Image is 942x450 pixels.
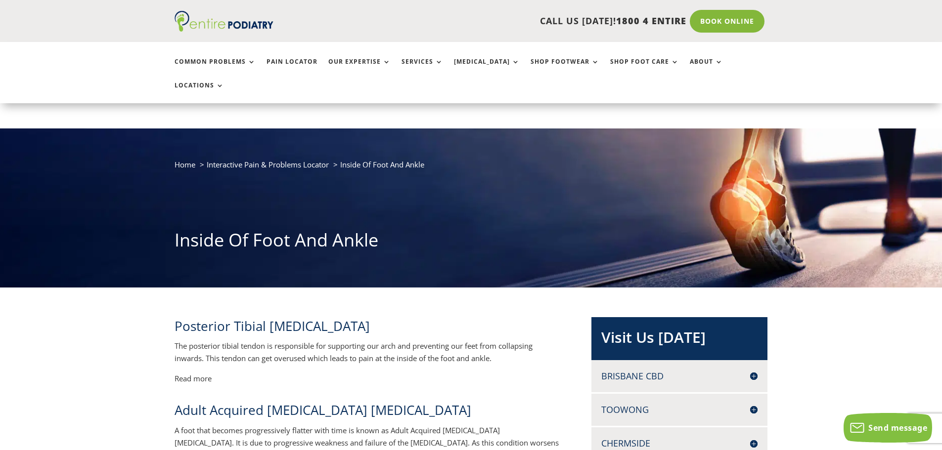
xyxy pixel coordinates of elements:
a: Interactive Pain & Problems Locator [207,160,329,169]
h4: Toowong [601,404,758,416]
button: Send message [844,413,932,443]
p: CALL US [DATE]! [312,15,686,28]
img: logo (1) [175,11,273,32]
a: Services [402,58,443,80]
p: Read more [175,372,559,385]
span: Inside Of Foot And Ankle [340,160,424,169]
h2: Visit Us [DATE] [601,327,758,353]
a: Shop Footwear [531,58,599,80]
a: Pain Locator [267,58,317,80]
a: Common Problems [175,58,256,80]
a: [MEDICAL_DATA] [454,58,520,80]
nav: breadcrumb [175,158,768,178]
h1: Inside Of Foot And Ankle [175,228,768,257]
span: Posterior Tibial [MEDICAL_DATA] [175,317,370,335]
span: 1800 4 ENTIRE [616,15,686,27]
a: Book Online [690,10,764,33]
span: The posterior tibial tendon is responsible for supporting our arch and preventing our feet from c... [175,341,533,364]
h4: Brisbane CBD [601,370,758,382]
a: About [690,58,723,80]
a: Locations [175,82,224,103]
a: Home [175,160,195,169]
a: Our Expertise [328,58,391,80]
a: Shop Foot Care [610,58,679,80]
span: Send message [868,422,927,433]
a: Entire Podiatry [175,24,273,34]
span: Adult Acquired [MEDICAL_DATA] [MEDICAL_DATA] [175,401,471,419]
h4: Chermside [601,437,758,450]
